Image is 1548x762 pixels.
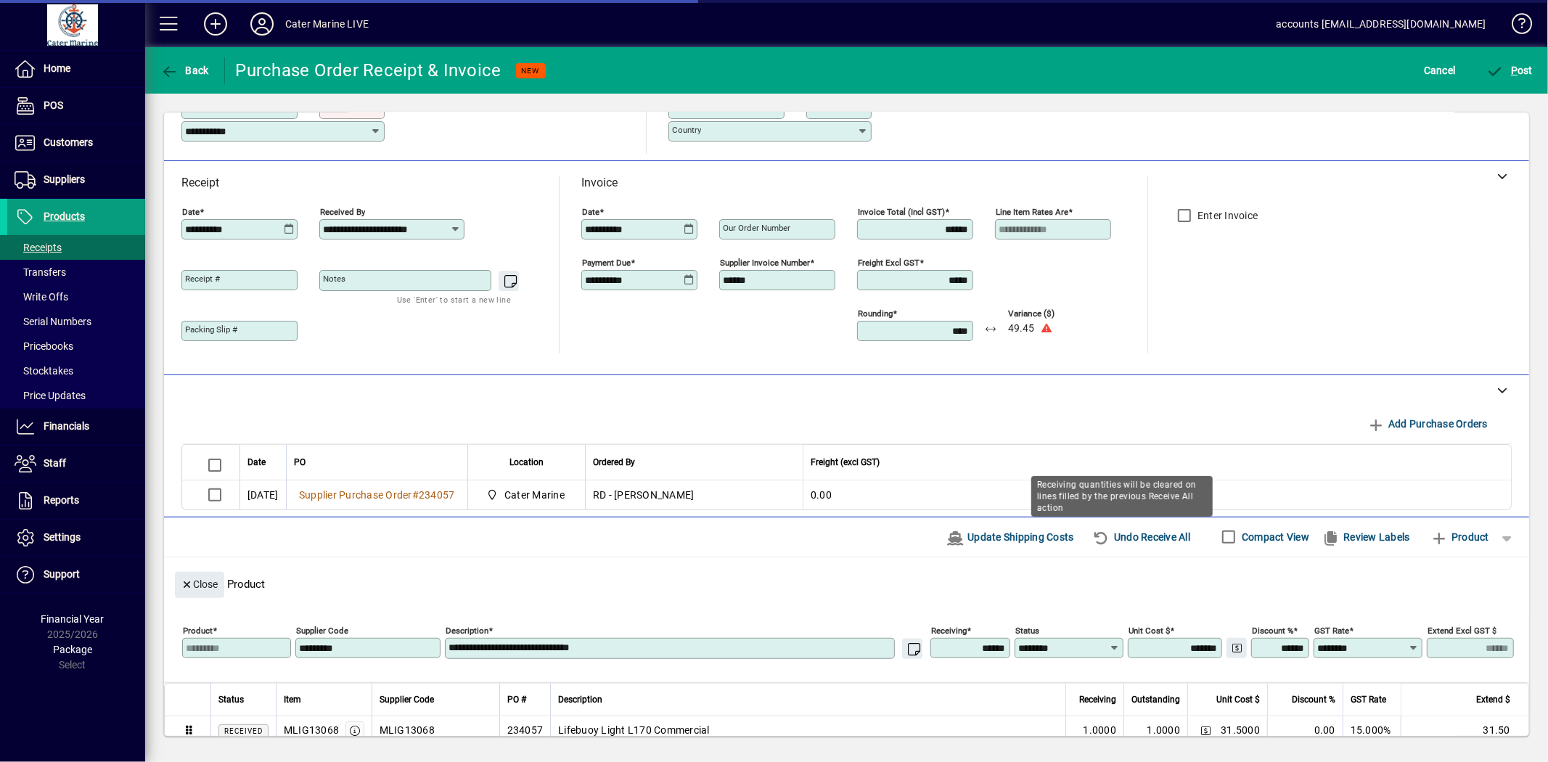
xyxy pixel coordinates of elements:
[44,420,89,432] span: Financials
[7,383,145,408] a: Price Updates
[15,340,73,352] span: Pricebooks
[7,409,145,445] a: Financials
[858,207,945,217] mat-label: Invoice Total (incl GST)
[1351,692,1386,708] span: GST Rate
[1322,525,1410,549] span: Review Labels
[1423,524,1496,550] button: Product
[7,260,145,284] a: Transfers
[1079,692,1116,708] span: Receiving
[380,692,434,708] span: Supplier Code
[7,446,145,482] a: Staff
[44,173,85,185] span: Suppliers
[7,162,145,198] a: Suppliers
[1084,723,1117,737] span: 1.0000
[1123,716,1187,745] td: 1.0000
[7,359,145,383] a: Stocktakes
[723,223,790,233] mat-label: Our order number
[53,644,92,655] span: Package
[44,210,85,222] span: Products
[145,57,225,83] app-page-header-button: Back
[582,258,631,268] mat-label: Payment due
[171,578,228,591] app-page-header-button: Close
[181,573,218,597] span: Close
[185,324,237,335] mat-label: Packing Slip #
[1483,57,1537,83] button: Post
[1428,626,1496,636] mat-label: Extend excl GST $
[44,494,79,506] span: Reports
[1129,626,1170,636] mat-label: Unit Cost $
[7,309,145,334] a: Serial Numbers
[1216,692,1260,708] span: Unit Cost $
[294,454,306,470] span: PO
[15,316,91,327] span: Serial Numbers
[1476,692,1510,708] span: Extend $
[1401,716,1528,745] td: 31.50
[44,99,63,111] span: POS
[7,125,145,161] a: Customers
[672,125,701,135] mat-label: Country
[15,291,68,303] span: Write Offs
[1367,412,1488,435] span: Add Purchase Orders
[1226,638,1247,658] button: Change Price Levels
[7,88,145,124] a: POS
[397,291,511,308] mat-hint: Use 'Enter' to start a new line
[1008,309,1095,319] span: Variance ($)
[182,207,200,217] mat-label: Date
[185,274,220,284] mat-label: Receipt #
[247,454,266,470] span: Date
[1031,476,1213,517] div: Receiving quantities will be cleared on lines filled by the previous Receive All action
[593,454,635,470] span: Ordered By
[7,334,145,359] a: Pricebooks
[44,531,81,543] span: Settings
[941,524,1080,550] button: Update Shipping Costs
[1015,626,1039,636] mat-label: Status
[996,207,1068,217] mat-label: Line item rates are
[224,727,263,735] span: Received
[946,525,1074,549] span: Update Shipping Costs
[1195,208,1258,223] label: Enter Invoice
[419,489,455,501] span: 234057
[1087,524,1197,550] button: Undo Receive All
[15,242,62,253] span: Receipts
[1314,626,1349,636] mat-label: GST rate
[44,568,80,580] span: Support
[858,308,893,319] mat-label: Rounding
[1292,692,1335,708] span: Discount %
[582,207,599,217] mat-label: Date
[239,11,285,37] button: Profile
[7,520,145,556] a: Settings
[294,454,460,470] div: PO
[483,486,571,504] span: Cater Marine
[15,390,86,401] span: Price Updates
[1131,692,1180,708] span: Outstanding
[1486,65,1533,76] span: ost
[585,480,803,509] td: RD - [PERSON_NAME]
[294,487,460,503] a: Supplier Purchase Order#234057
[1420,57,1459,83] button: Cancel
[1511,65,1518,76] span: P
[299,489,412,501] span: Supplier Purchase Order
[44,457,66,469] span: Staff
[931,626,967,636] mat-label: Receiving
[1361,411,1494,437] button: Add Purchase Orders
[1316,524,1416,550] button: Review Labels
[372,716,499,745] td: MLIG13068
[1343,716,1401,745] td: 15.000%
[284,723,339,737] div: MLIG13068
[284,692,301,708] span: Item
[7,483,145,519] a: Reports
[558,692,602,708] span: Description
[175,572,224,598] button: Close
[239,480,286,509] td: [DATE]
[522,66,540,75] span: NEW
[7,235,145,260] a: Receipts
[192,11,239,37] button: Add
[44,136,93,148] span: Customers
[41,613,105,625] span: Financial Year
[499,716,551,745] td: 234057
[7,284,145,309] a: Write Offs
[504,488,565,502] span: Cater Marine
[446,626,488,636] mat-label: Description
[247,454,279,470] div: Date
[1252,626,1293,636] mat-label: Discount %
